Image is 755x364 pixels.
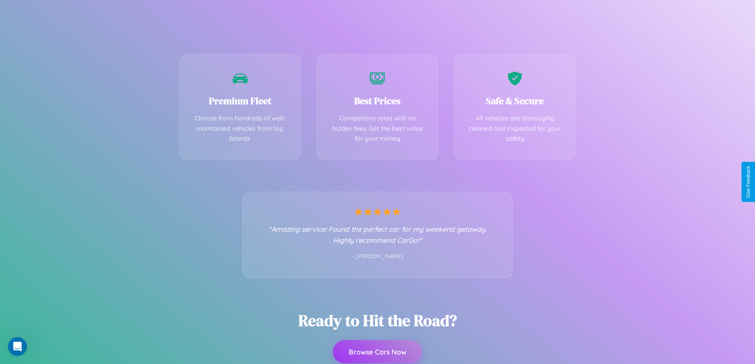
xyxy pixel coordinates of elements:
[466,113,564,144] p: All vehicles are thoroughly cleaned and inspected for your safety
[329,113,426,144] p: Competitive rates with no hidden fees. Get the best value for your money
[192,113,289,144] p: Choose from hundreds of well-maintained vehicles from top brands
[745,166,751,198] div: Give Feedback
[329,94,426,107] h3: Best Prices
[333,340,422,363] button: Browse Cars Now
[192,94,289,107] h3: Premium Fleet
[298,310,457,331] h2: Ready to Hit the Road?
[259,252,497,262] p: - [PERSON_NAME]
[259,223,497,246] p: "Amazing service! Found the perfect car for my weekend getaway. Highly recommend CarGo!"
[8,337,27,356] iframe: Intercom live chat
[466,94,564,107] h3: Safe & Secure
